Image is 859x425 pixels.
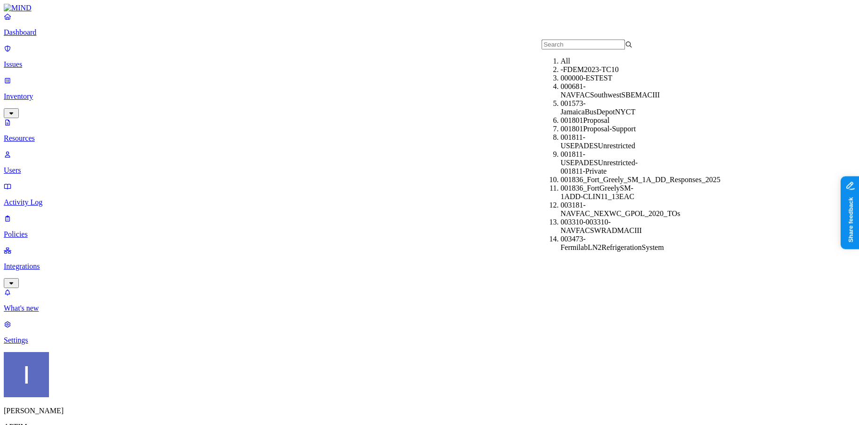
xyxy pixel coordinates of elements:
a: Integrations [4,246,855,287]
a: What's new [4,288,855,313]
div: 001836_FortGreelySM-1ADD-CLIN11_13EAC [560,184,651,201]
div: 001573-JamaicaBusDepotNYCT [560,99,651,116]
a: Users [4,150,855,175]
div: 003181-NAVFAC_NEXWC_GPOL_2020_TOs [560,201,651,218]
a: Activity Log [4,182,855,207]
div: 000000-ESTEST [560,74,651,82]
div: 003310-003310-NAVFACSWRADMACIII [560,218,651,235]
p: What's new [4,304,855,313]
img: MIND [4,4,32,12]
p: Integrations [4,262,855,271]
p: Activity Log [4,198,855,207]
div: 001811-USEPADESUnrestricted [560,133,651,150]
div: All [560,57,651,65]
a: Inventory [4,76,855,117]
a: Settings [4,320,855,345]
p: Settings [4,336,855,345]
a: Resources [4,118,855,143]
a: Dashboard [4,12,855,37]
p: Users [4,166,855,175]
div: 001836_Fort_Greely_SM_1A_DD_Responses_2025 [560,176,651,184]
div: 003473-FermilabLN2RefrigerationSystem [560,235,651,252]
input: Search [542,40,625,49]
div: 001801Proposal [560,116,651,125]
div: -FDEM2023-TC10 [560,65,651,74]
p: Resources [4,134,855,143]
a: Issues [4,44,855,69]
div: 000681-NAVFACSouthwestSBEMACIII [560,82,651,99]
div: 001801Proposal-Support [560,125,651,133]
p: [PERSON_NAME] [4,407,855,415]
p: Issues [4,60,855,69]
p: Policies [4,230,855,239]
p: Dashboard [4,28,855,37]
div: 001811-USEPADESUnrestricted-001811-Private [560,150,651,176]
p: Inventory [4,92,855,101]
a: Policies [4,214,855,239]
img: Itai Schwartz [4,352,49,397]
a: MIND [4,4,855,12]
